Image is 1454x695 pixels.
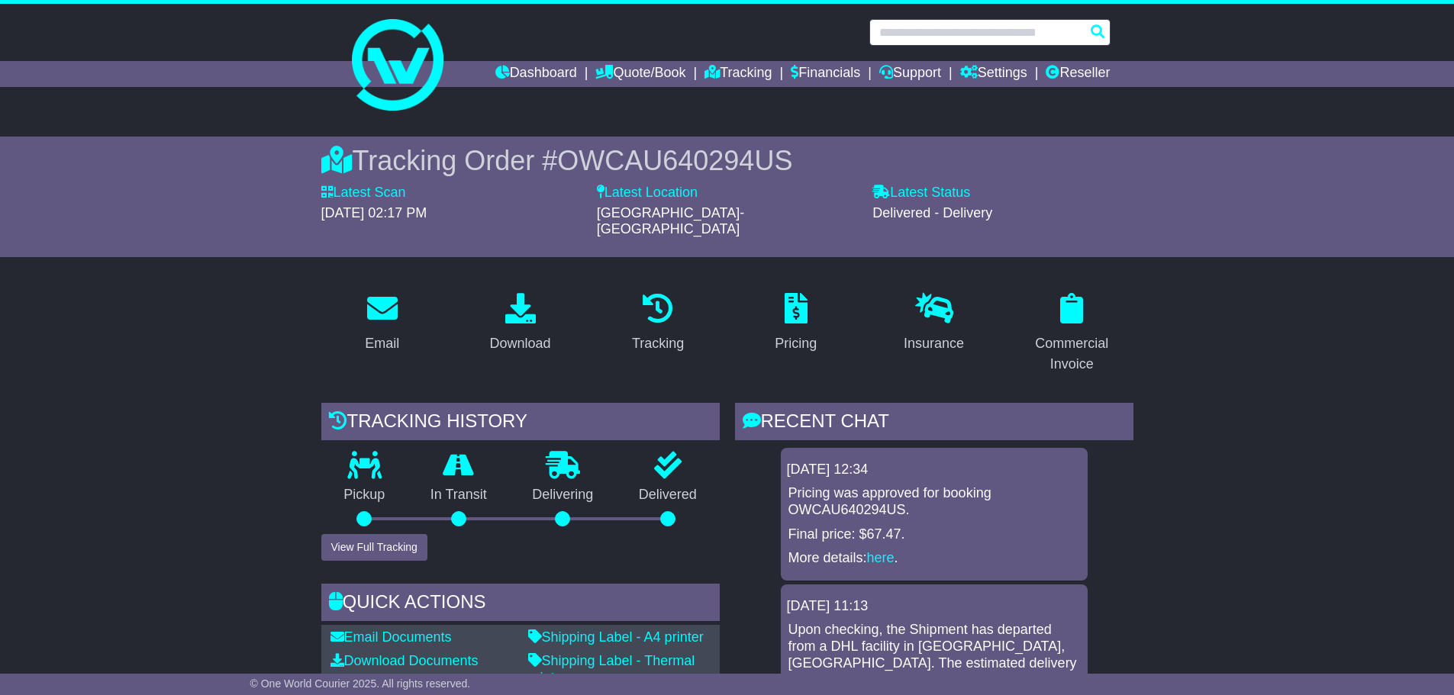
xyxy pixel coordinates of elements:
[321,185,406,201] label: Latest Scan
[597,185,698,201] label: Latest Location
[495,61,577,87] a: Dashboard
[330,653,479,668] a: Download Documents
[330,629,452,645] a: Email Documents
[510,487,617,504] p: Delivering
[1020,333,1124,375] div: Commercial Invoice
[408,487,510,504] p: In Transit
[788,485,1080,518] p: Pricing was approved for booking OWCAU640294US.
[528,629,704,645] a: Shipping Label - A4 printer
[528,653,695,685] a: Shipping Label - Thermal printer
[788,622,1080,687] p: Upon checking, the Shipment has departed from a DHL facility in [GEOGRAPHIC_DATA], [GEOGRAPHIC_DA...
[765,288,827,359] a: Pricing
[321,205,427,220] span: [DATE] 02:17 PM
[1011,288,1133,380] a: Commercial Invoice
[595,61,685,87] a: Quote/Book
[355,288,409,359] a: Email
[872,185,970,201] label: Latest Status
[867,550,895,565] a: here
[597,205,744,237] span: [GEOGRAPHIC_DATA]-[GEOGRAPHIC_DATA]
[894,288,974,359] a: Insurance
[775,333,817,354] div: Pricing
[1046,61,1110,87] a: Reseller
[960,61,1027,87] a: Settings
[787,598,1082,615] div: [DATE] 11:13
[479,288,560,359] a: Download
[321,534,427,561] button: View Full Tracking
[250,677,471,690] span: © One World Courier 2025. All rights reserved.
[321,584,720,625] div: Quick Actions
[704,61,772,87] a: Tracking
[622,288,694,359] a: Tracking
[788,550,1080,567] p: More details: .
[787,462,1082,478] div: [DATE] 12:34
[557,145,792,176] span: OWCAU640294US
[321,403,720,444] div: Tracking history
[735,403,1133,444] div: RECENT CHAT
[791,61,860,87] a: Financials
[321,487,408,504] p: Pickup
[365,333,399,354] div: Email
[632,333,684,354] div: Tracking
[879,61,941,87] a: Support
[872,205,992,220] span: Delivered - Delivery
[489,333,550,354] div: Download
[904,333,964,354] div: Insurance
[788,526,1080,543] p: Final price: $67.47.
[616,487,720,504] p: Delivered
[321,144,1133,177] div: Tracking Order #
